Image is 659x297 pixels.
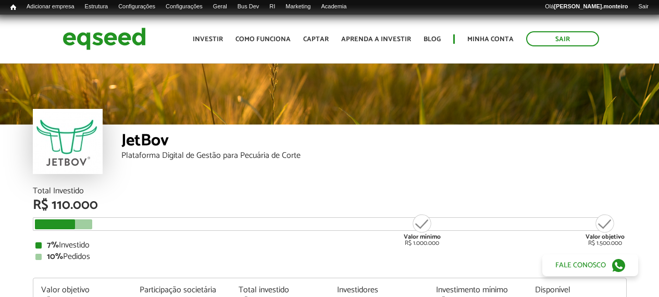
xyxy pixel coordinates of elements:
a: Olá[PERSON_NAME].monteiro [540,3,633,11]
a: Configurações [113,3,160,11]
strong: Valor objetivo [586,232,625,242]
div: Investimento mínimo [436,286,519,294]
div: JetBov [121,132,627,152]
div: Total investido [239,286,322,294]
a: Bus Dev [232,3,265,11]
a: Fale conosco [542,254,638,276]
div: Total Investido [33,187,627,195]
a: Marketing [280,3,316,11]
a: Estrutura [80,3,114,11]
a: Geral [208,3,232,11]
div: R$ 110.000 [33,199,627,212]
div: R$ 1.500.000 [586,213,625,246]
a: Investir [193,36,223,43]
a: Academia [316,3,352,11]
strong: Valor mínimo [404,232,441,242]
strong: 10% [47,250,63,264]
div: Investido [35,241,624,250]
a: Sair [633,3,654,11]
a: Blog [424,36,441,43]
a: Como funciona [235,36,291,43]
a: Sair [526,31,599,46]
strong: 7% [47,238,59,252]
div: Pedidos [35,253,624,261]
div: R$ 1.000.000 [403,213,442,246]
a: Configurações [160,3,208,11]
div: Investidores [337,286,420,294]
div: Plataforma Digital de Gestão para Pecuária de Corte [121,152,627,160]
strong: [PERSON_NAME].monteiro [554,3,628,9]
div: Disponível [535,286,618,294]
a: Aprenda a investir [341,36,411,43]
a: Captar [303,36,329,43]
span: Início [10,4,16,11]
a: RI [264,3,280,11]
a: Início [5,3,21,13]
div: Valor objetivo [41,286,125,294]
img: EqSeed [63,25,146,53]
a: Minha conta [467,36,514,43]
a: Adicionar empresa [21,3,80,11]
div: Participação societária [140,286,223,294]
